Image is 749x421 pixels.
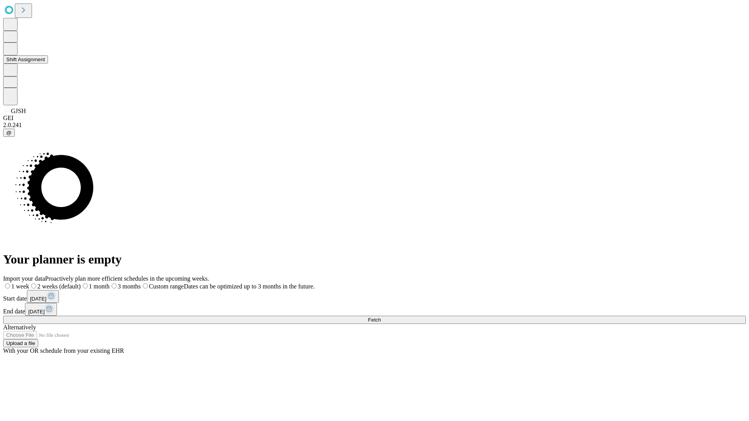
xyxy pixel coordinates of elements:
[11,108,26,114] span: GJSH
[3,115,746,122] div: GEI
[112,283,117,288] input: 3 months
[89,283,110,290] span: 1 month
[118,283,141,290] span: 3 months
[45,275,209,282] span: Proactively plan more efficient schedules in the upcoming weeks.
[27,290,59,303] button: [DATE]
[3,290,746,303] div: Start date
[3,252,746,267] h1: Your planner is empty
[184,283,314,290] span: Dates can be optimized up to 3 months in the future.
[3,275,45,282] span: Import your data
[37,283,81,290] span: 2 weeks (default)
[3,122,746,129] div: 2.0.241
[3,55,48,64] button: Shift Assignment
[3,303,746,316] div: End date
[3,316,746,324] button: Fetch
[6,130,12,136] span: @
[3,324,36,331] span: Alternatively
[3,339,38,347] button: Upload a file
[3,129,15,137] button: @
[28,309,44,315] span: [DATE]
[3,347,124,354] span: With your OR schedule from your existing EHR
[143,283,148,288] input: Custom rangeDates can be optimized up to 3 months in the future.
[11,283,29,290] span: 1 week
[25,303,57,316] button: [DATE]
[149,283,184,290] span: Custom range
[368,317,381,323] span: Fetch
[31,283,36,288] input: 2 weeks (default)
[30,296,46,302] span: [DATE]
[83,283,88,288] input: 1 month
[5,283,10,288] input: 1 week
